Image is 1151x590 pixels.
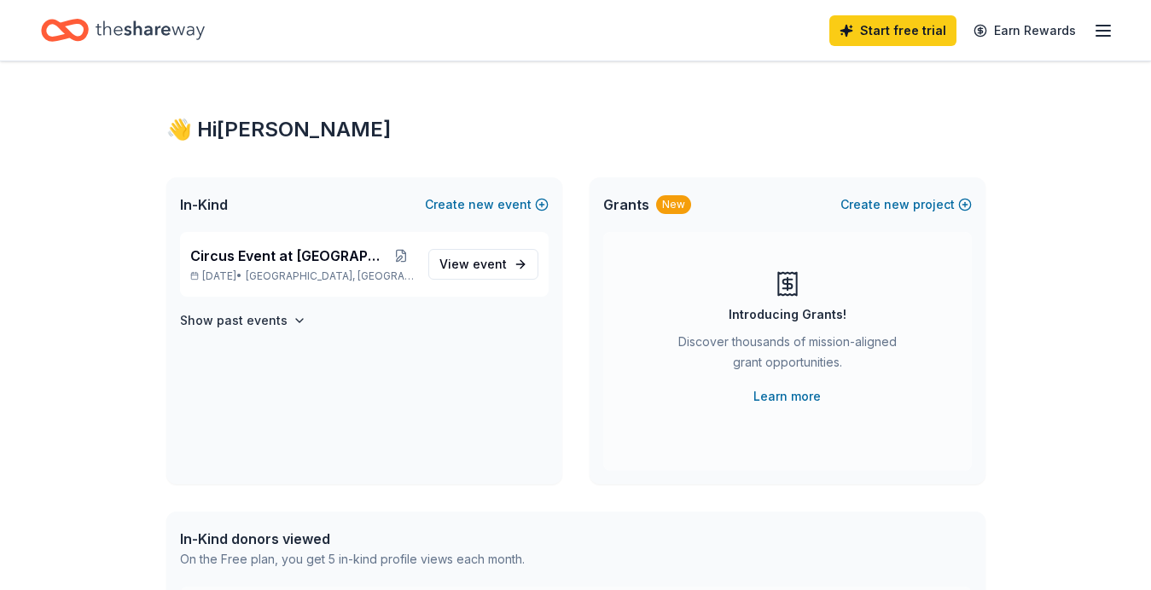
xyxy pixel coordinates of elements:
span: event [473,257,507,271]
h4: Show past events [180,310,288,331]
span: new [884,194,910,215]
span: Grants [603,194,649,215]
a: Learn more [753,386,821,407]
a: Home [41,10,205,50]
a: View event [428,249,538,280]
span: In-Kind [180,194,228,215]
div: Introducing Grants! [729,304,846,325]
span: [GEOGRAPHIC_DATA], [GEOGRAPHIC_DATA] [246,269,414,283]
div: Discover thousands of mission-aligned grant opportunities. [671,332,904,379]
div: New [656,195,691,214]
p: [DATE] • [190,269,415,283]
div: 👋 Hi [PERSON_NAME] [166,116,985,143]
button: Show past events [180,310,306,331]
button: Createnewevent [425,194,549,215]
span: new [468,194,494,215]
a: Earn Rewards [963,15,1086,46]
div: In-Kind donors viewed [180,529,525,549]
span: View [439,254,507,275]
span: Circus Event at [GEOGRAPHIC_DATA] [190,246,388,266]
div: On the Free plan, you get 5 in-kind profile views each month. [180,549,525,570]
button: Createnewproject [840,194,972,215]
a: Start free trial [829,15,956,46]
